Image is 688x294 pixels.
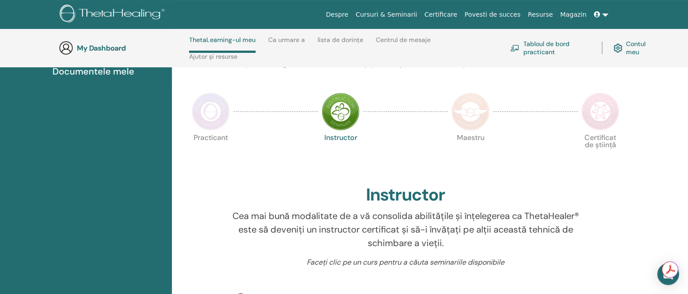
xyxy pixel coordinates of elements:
[189,36,256,53] a: ThetaLearning-ul meu
[451,134,489,172] p: Maestru
[421,6,461,23] a: Certificare
[322,134,360,172] p: Instructor
[581,93,619,131] img: Certificate of Science
[524,6,557,23] a: Resurse
[613,42,622,55] img: cog.svg
[376,36,431,51] a: Centrul de mesaje
[510,38,591,58] a: Tabloul de bord practicant
[77,44,167,52] h3: My Dashboard
[613,38,655,58] a: Contul meu
[226,257,586,268] p: Faceți clic pe un curs pentru a căuta seminariile disponibile
[59,41,73,55] img: generic-user-icon.jpg
[352,6,421,23] a: Cursuri & Seminarii
[366,185,445,205] h2: Instructor
[657,263,679,285] div: Open Intercom Messenger
[510,45,519,51] img: chalkboard-teacher.svg
[461,6,524,23] a: Povesti de succes
[318,36,363,51] a: lista de dorințe
[60,5,168,25] img: logo.png
[556,6,590,23] a: Magazin
[192,134,230,172] p: Practicant
[268,36,305,51] a: Ca urmare a
[322,93,360,131] img: Instructor
[226,209,586,250] p: Cea mai bună modalitate de a vă consolida abilitățile și înțelegerea ca ThetaHealer® este să deve...
[52,65,134,78] span: Documentele mele
[192,93,230,131] img: Practitioner
[189,53,237,67] a: Ajutor și resurse
[322,6,352,23] a: Despre
[451,93,489,131] img: Master
[581,134,619,172] p: Certificat de știință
